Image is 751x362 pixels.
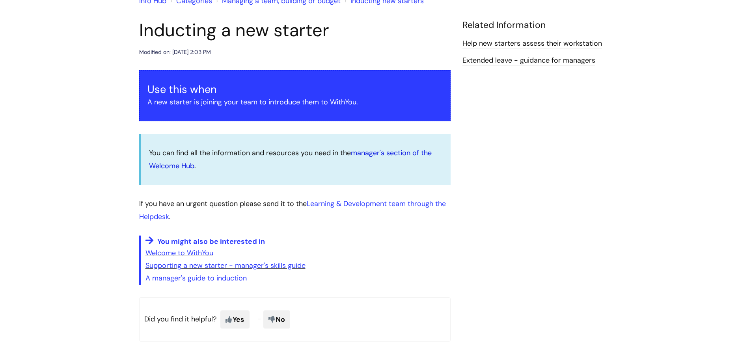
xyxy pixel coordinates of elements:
h4: Related Information [462,20,612,31]
span: You might also be interested in [157,237,265,246]
h1: Inducting a new starter [139,20,451,41]
a: Help new starters assess their workstation [462,39,602,49]
a: Supporting a new starter - manager's skills guide [145,261,306,270]
a: Welcome to WithYou [145,248,213,258]
p: A new starter is joining your team to introduce them to WithYou. [147,96,442,108]
span: No [263,310,290,329]
p: Did you find it helpful? [139,297,451,342]
a: Learning & Development team through the Helpdesk [139,199,446,221]
a: Extended leave - guidance for managers [462,56,595,66]
a: A manager's guide to induction [145,273,247,283]
p: You can find all the information and resources you need in the . [149,147,443,172]
h3: Use this when [147,83,442,96]
a: manager's section of the Welcome Hub [149,148,432,170]
div: Modified on: [DATE] 2:03 PM [139,47,211,57]
span: Yes [220,310,250,329]
p: If you have an urgent question please send it to the . [139,197,451,223]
